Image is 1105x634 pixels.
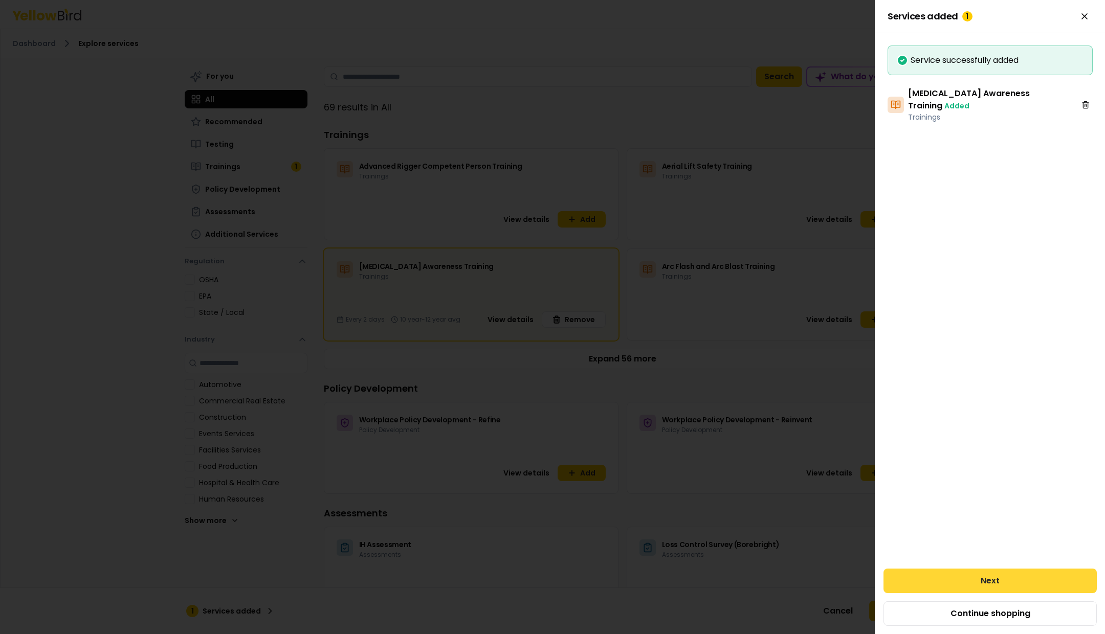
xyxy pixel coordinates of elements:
[888,11,973,21] span: Services added
[1076,8,1093,25] button: Close
[908,87,1074,112] h3: [MEDICAL_DATA] Awareness Training
[962,11,973,21] div: 1
[944,101,969,111] span: Added
[908,112,1074,122] p: Trainings
[896,54,1084,66] div: Service successfully added
[883,569,1097,593] button: Next
[883,601,1097,626] button: Continue shopping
